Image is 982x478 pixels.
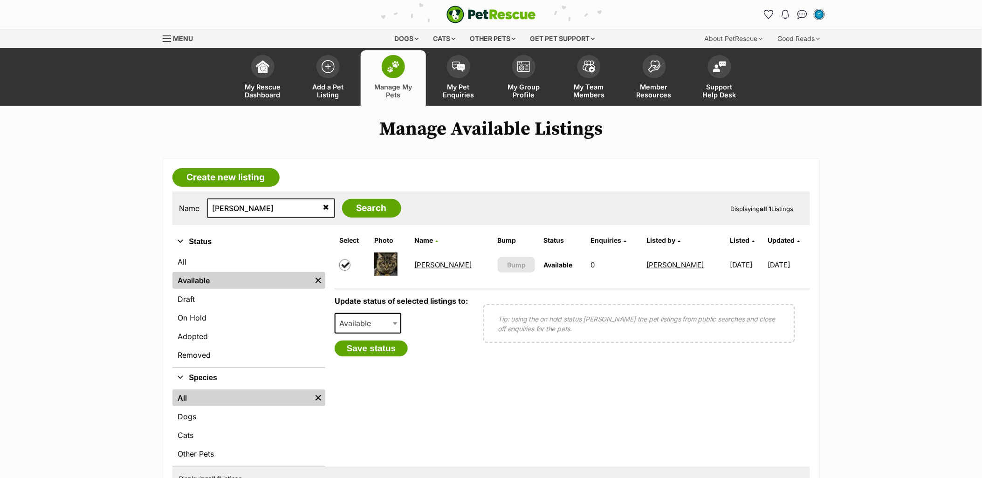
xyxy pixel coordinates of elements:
div: Dogs [388,29,425,48]
a: Create new listing [172,168,280,187]
span: My Group Profile [503,83,545,99]
span: Bump [507,260,526,270]
a: Listed [730,236,755,244]
th: Select [336,233,370,248]
a: Name [414,236,438,244]
a: Dogs [172,408,325,425]
div: Good Reads [771,29,827,48]
img: pet-enquiries-icon-7e3ad2cf08bfb03b45e93fb7055b45f3efa6380592205ae92323e6603595dc1f.svg [452,61,465,72]
span: Support Help Desk [699,83,741,99]
span: Listed [730,236,749,244]
a: Favourites [762,7,776,22]
span: Available [336,317,380,330]
a: My Rescue Dashboard [230,50,295,106]
a: My Team Members [556,50,622,106]
a: My Pet Enquiries [426,50,491,106]
span: Available [335,313,402,334]
a: Draft [172,291,325,307]
img: manage-my-pets-icon-02211641906a0b7f246fdf0571729dbe1e7629f14944591b6c1af311fb30b64b.svg [387,61,400,73]
img: group-profile-icon-3fa3cf56718a62981997c0bc7e787c4b2cf8bcc04b72c1350f741eb67cf2f40e.svg [517,61,530,72]
a: Updated [768,236,800,244]
a: My Group Profile [491,50,556,106]
img: help-desk-icon-fdf02630f3aa405de69fd3d07c3f3aa587a6932b1a1747fa1d2bba05be0121f9.svg [713,61,726,72]
button: Species [172,372,325,384]
button: Notifications [778,7,793,22]
img: notifications-46538b983faf8c2785f20acdc204bb7945ddae34d4c08c2a6579f10ce5e182be.svg [782,10,789,19]
a: Remove filter [311,389,325,406]
a: Removed [172,347,325,363]
a: On Hold [172,309,325,326]
a: Cats [172,427,325,444]
div: Other pets [463,29,522,48]
a: [PERSON_NAME] [414,260,472,269]
button: My account [812,7,827,22]
div: Species [172,388,325,466]
a: Conversations [795,7,810,22]
p: Tip: using the on hold status [PERSON_NAME] the pet listings from public searches and close off e... [498,314,780,334]
span: My Pet Enquiries [438,83,480,99]
span: Updated [768,236,795,244]
ul: Account quick links [762,7,827,22]
td: [DATE] [726,249,767,281]
strong: all 1 [760,205,772,212]
a: Available [172,272,311,289]
span: My Rescue Dashboard [242,83,284,99]
label: Name [179,204,200,212]
span: Listed by [647,236,676,244]
th: Bump [494,233,539,248]
a: Remove filter [311,272,325,289]
a: Support Help Desk [687,50,752,106]
span: Menu [173,34,193,42]
a: Enquiries [591,236,626,244]
img: member-resources-icon-8e73f808a243e03378d46382f2149f9095a855e16c252ad45f914b54edf8863c.svg [648,60,661,73]
a: All [172,253,325,270]
button: Save status [335,341,408,356]
a: Listed by [647,236,681,244]
span: Displaying Listings [731,205,794,212]
img: logo-e224e6f780fb5917bec1dbf3a21bbac754714ae5b6737aabdf751b685950b380.svg [446,6,536,23]
a: Add a Pet Listing [295,50,361,106]
span: Member Resources [633,83,675,99]
img: dashboard-icon-eb2f2d2d3e046f16d808141f083e7271f6b2e854fb5c12c21221c1fb7104beca.svg [256,60,269,73]
span: Name [414,236,433,244]
a: Other Pets [172,445,325,462]
label: Update status of selected listings to: [335,296,468,306]
div: About PetRescue [698,29,769,48]
img: team-members-icon-5396bd8760b3fe7c0b43da4ab00e1e3bb1a5d9ba89233759b79545d2d3fc5d0d.svg [583,61,596,73]
a: [PERSON_NAME] [647,260,704,269]
th: Status [540,233,586,248]
div: Get pet support [523,29,601,48]
a: Menu [163,29,200,46]
div: Status [172,252,325,367]
img: chat-41dd97257d64d25036548639549fe6c8038ab92f7586957e7f3b1b290dea8141.svg [797,10,807,19]
button: Bump [498,257,536,273]
th: Photo [371,233,410,248]
td: 0 [587,249,642,281]
td: [DATE] [768,249,809,281]
span: My Team Members [568,83,610,99]
span: Add a Pet Listing [307,83,349,99]
input: Search [342,199,401,218]
div: Cats [426,29,462,48]
a: Adopted [172,328,325,345]
a: Member Resources [622,50,687,106]
span: Manage My Pets [372,83,414,99]
button: Status [172,236,325,248]
span: Available [543,261,572,269]
a: All [172,389,311,406]
img: Emily Middleton profile pic [815,10,824,19]
a: PetRescue [446,6,536,23]
span: translation missing: en.admin.listings.index.attributes.enquiries [591,236,621,244]
a: Manage My Pets [361,50,426,106]
img: add-pet-listing-icon-0afa8454b4691262ce3f59096e99ab1cd57d4a30225e0717b998d2c9b9846f56.svg [322,60,335,73]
